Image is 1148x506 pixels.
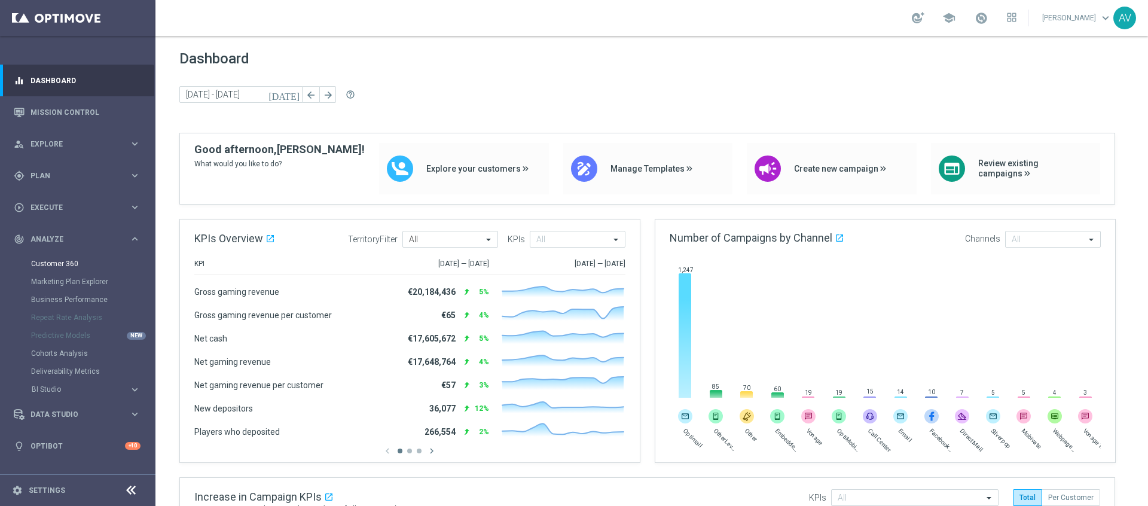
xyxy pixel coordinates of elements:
[30,430,125,462] a: Optibot
[31,345,154,362] div: Cohorts Analysis
[14,234,25,245] i: track_changes
[31,349,124,358] a: Cohorts Analysis
[13,203,141,212] button: play_circle_outline Execute keyboard_arrow_right
[125,442,141,450] div: +10
[129,138,141,150] i: keyboard_arrow_right
[13,441,141,451] button: lightbulb Optibot +10
[30,141,129,148] span: Explore
[32,386,117,393] span: BI Studio
[31,362,154,380] div: Deliverability Metrics
[129,384,141,395] i: keyboard_arrow_right
[30,96,141,128] a: Mission Control
[14,202,25,213] i: play_circle_outline
[14,170,129,181] div: Plan
[14,430,141,462] div: Optibot
[31,380,154,398] div: BI Studio
[14,170,25,181] i: gps_fixed
[31,309,154,327] div: Repeat Rate Analysis
[129,233,141,245] i: keyboard_arrow_right
[129,409,141,420] i: keyboard_arrow_right
[127,332,146,340] div: NEW
[129,170,141,181] i: keyboard_arrow_right
[31,295,124,304] a: Business Performance
[31,291,154,309] div: Business Performance
[129,202,141,213] i: keyboard_arrow_right
[14,139,129,150] div: Explore
[29,487,65,494] a: Settings
[1113,7,1136,29] div: AV
[31,273,154,291] div: Marketing Plan Explorer
[1041,9,1113,27] a: [PERSON_NAME]keyboard_arrow_down
[13,108,141,117] button: Mission Control
[14,139,25,150] i: person_search
[30,204,129,211] span: Execute
[31,367,124,376] a: Deliverability Metrics
[13,171,141,181] button: gps_fixed Plan keyboard_arrow_right
[31,259,124,269] a: Customer 360
[30,172,129,179] span: Plan
[14,96,141,128] div: Mission Control
[30,65,141,96] a: Dashboard
[14,65,141,96] div: Dashboard
[30,411,129,418] span: Data Studio
[14,234,129,245] div: Analyze
[14,75,25,86] i: equalizer
[1099,11,1112,25] span: keyboard_arrow_down
[14,409,129,420] div: Data Studio
[14,202,129,213] div: Execute
[30,236,129,243] span: Analyze
[13,139,141,149] button: person_search Explore keyboard_arrow_right
[13,410,141,419] button: Data Studio keyboard_arrow_right
[31,385,141,394] button: BI Studio keyboard_arrow_right
[12,485,23,496] i: settings
[14,441,25,452] i: lightbulb
[942,11,955,25] span: school
[32,386,129,393] div: BI Studio
[31,277,124,286] a: Marketing Plan Explorer
[31,327,154,345] div: Predictive Models
[31,255,154,273] div: Customer 360
[13,76,141,86] button: equalizer Dashboard
[13,234,141,244] button: track_changes Analyze keyboard_arrow_right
